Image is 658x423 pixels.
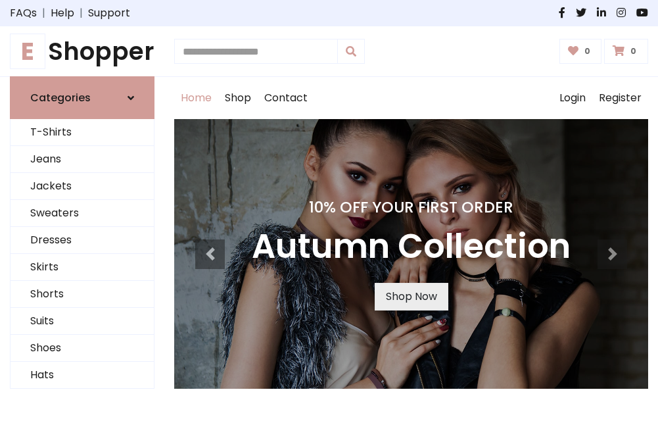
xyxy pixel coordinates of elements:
a: Help [51,5,74,21]
a: Shorts [11,281,154,308]
a: 0 [604,39,648,64]
h3: Autumn Collection [252,227,571,267]
a: Contact [258,77,314,119]
a: Shop Now [375,283,448,311]
a: Hats [11,362,154,389]
span: | [74,5,88,21]
a: 0 [559,39,602,64]
a: FAQs [10,5,37,21]
a: Shoes [11,335,154,362]
h1: Shopper [10,37,154,66]
a: Support [88,5,130,21]
a: Jeans [11,146,154,173]
a: Suits [11,308,154,335]
span: 0 [627,45,640,57]
a: Categories [10,76,154,119]
a: T-Shirts [11,119,154,146]
span: 0 [581,45,594,57]
a: Home [174,77,218,119]
a: Skirts [11,254,154,281]
span: | [37,5,51,21]
a: Dresses [11,227,154,254]
span: E [10,34,45,69]
a: Login [553,77,592,119]
a: Jackets [11,173,154,200]
a: Shop [218,77,258,119]
a: Register [592,77,648,119]
a: EShopper [10,37,154,66]
h6: Categories [30,91,91,104]
h4: 10% Off Your First Order [252,198,571,216]
a: Sweaters [11,200,154,227]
